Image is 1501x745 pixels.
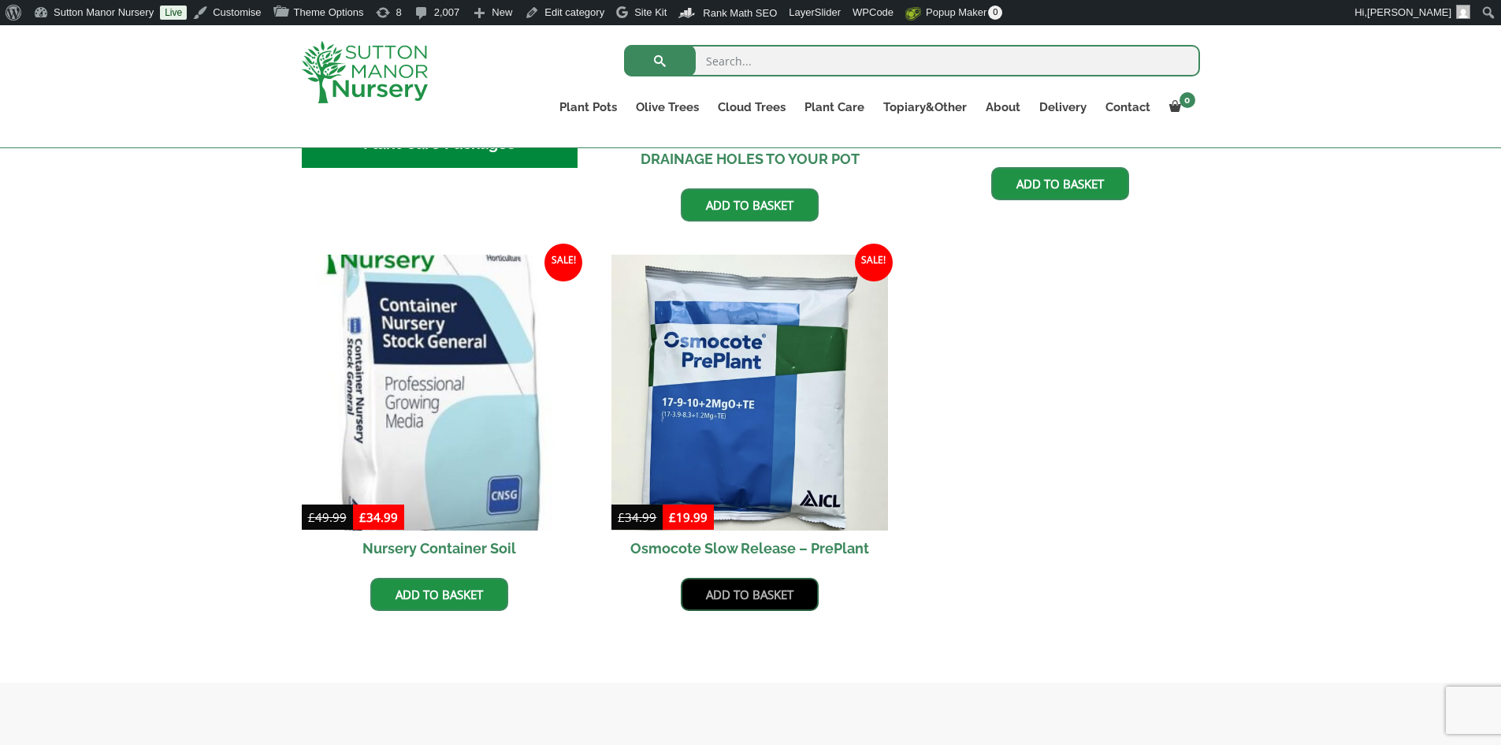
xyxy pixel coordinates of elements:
[1160,96,1200,118] a: 0
[359,509,366,525] span: £
[370,578,508,611] a: Add to basket: “Nursery Container Soil”
[1096,96,1160,118] a: Contact
[795,96,874,118] a: Plant Care
[308,509,315,525] span: £
[988,6,1002,20] span: 0
[855,244,893,281] span: Sale!
[681,188,819,222] a: Add to basket: “POTTING YOUR TREE & ADDING DRAINAGE HOLES TO YOUR POT”
[669,509,676,525] span: £
[708,96,795,118] a: Cloud Trees
[160,6,187,20] a: Live
[1180,92,1195,108] span: 0
[624,45,1200,76] input: Search...
[703,7,777,19] span: Rank Math SEO
[302,255,578,567] a: Sale! Nursery Container Soil
[681,578,819,611] a: Add to basket: “Osmocote Slow Release - PrePlant”
[991,167,1129,200] a: Add to basket: “Horticultural Fleece”
[611,531,888,566] h2: Osmocote Slow Release – PrePlant
[302,531,578,566] h2: Nursery Container Soil
[302,41,428,103] img: logo
[618,509,656,525] bdi: 34.99
[544,244,582,281] span: Sale!
[611,255,888,531] img: Osmocote Slow Release - PrePlant
[359,509,398,525] bdi: 34.99
[618,509,625,525] span: £
[634,6,667,18] span: Site Kit
[611,255,888,567] a: Sale! Osmocote Slow Release – PrePlant
[1030,96,1096,118] a: Delivery
[976,96,1030,118] a: About
[626,96,708,118] a: Olive Trees
[302,255,578,531] img: Nursery Container Soil
[1367,6,1451,18] span: [PERSON_NAME]
[550,96,626,118] a: Plant Pots
[874,96,976,118] a: Topiary&Other
[308,509,347,525] bdi: 49.99
[669,509,708,525] bdi: 19.99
